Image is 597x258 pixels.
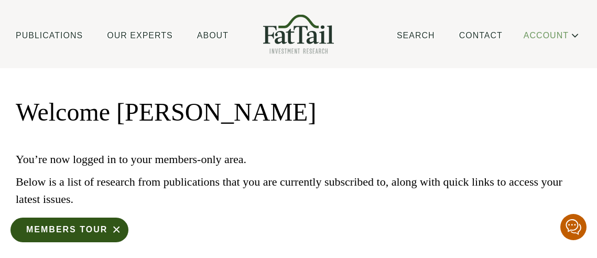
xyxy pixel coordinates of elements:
a: Members tour [10,218,128,242]
a: Search [397,31,435,41]
a: Account [524,31,581,40]
h1: Welcome [PERSON_NAME] [16,94,581,130]
p: Below is a list of research from publications that you are currently subscribed to, along with qu... [16,173,581,208]
a: Contact [459,31,503,41]
a: Publications [16,31,83,41]
span: MORE [16,217,45,229]
p: You’re now logged in to your members-only area. [16,150,581,168]
a: About [197,31,229,41]
a: Our Experts [107,31,172,41]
